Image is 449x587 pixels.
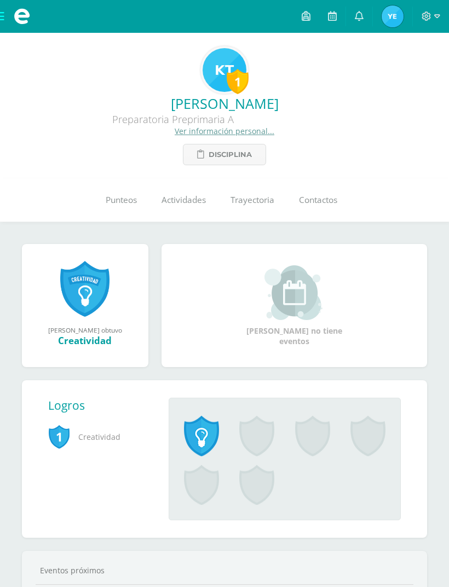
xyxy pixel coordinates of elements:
[36,565,413,576] div: Eventos próximos
[33,326,137,334] div: [PERSON_NAME] obtuvo
[175,126,274,136] a: Ver información personal...
[231,194,274,206] span: Trayectoria
[382,5,404,27] img: 0e1222dd9d51494f30f2ca3882c57921.png
[183,144,266,165] a: Disciplina
[286,178,349,222] a: Contactos
[162,194,206,206] span: Actividades
[33,334,137,347] div: Creatividad
[203,48,246,92] img: 9da4940ff25df76651e2e28bc4d60ac5.png
[299,194,337,206] span: Contactos
[209,144,252,165] span: Disciplina
[93,178,149,222] a: Punteos
[48,398,160,413] div: Logros
[227,69,249,94] div: 1
[106,194,137,206] span: Punteos
[48,424,70,449] span: 1
[149,178,218,222] a: Actividades
[9,94,440,113] a: [PERSON_NAME]
[218,178,286,222] a: Trayectoria
[264,265,324,320] img: event_small.png
[48,422,151,452] span: Creatividad
[9,113,337,126] div: Preparatoria Preprimaria A
[239,265,349,346] div: [PERSON_NAME] no tiene eventos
